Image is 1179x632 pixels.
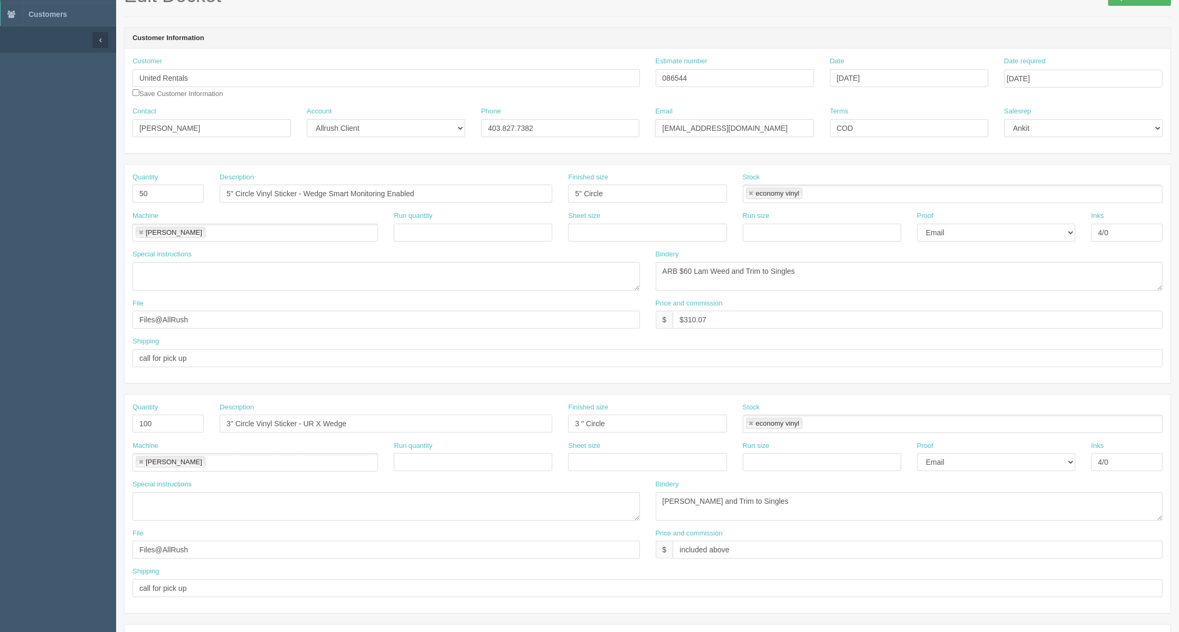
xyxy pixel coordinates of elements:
[756,420,799,427] div: economy vinyl
[917,441,933,451] label: Proof
[1004,107,1031,117] label: Salesrep
[133,69,640,87] input: Enter customer name
[743,173,760,183] label: Stock
[133,480,192,490] label: Special instructions
[1004,56,1046,66] label: Date required
[743,211,770,221] label: Run size
[133,337,159,347] label: Shipping
[655,107,673,117] label: Email
[656,299,723,309] label: Price and commission
[133,250,192,260] label: Special instructions
[394,441,432,451] label: Run quantity
[133,56,640,99] div: Save Customer Information
[656,250,679,260] label: Bindery
[133,173,158,183] label: Quantity
[133,441,158,451] label: Machine
[656,56,708,66] label: Estimate number
[568,403,608,413] label: Finished size
[307,107,332,117] label: Account
[1091,441,1104,451] label: Inks
[568,211,600,221] label: Sheet size
[133,299,144,309] label: File
[568,173,608,183] label: Finished size
[656,311,673,329] div: $
[133,567,159,577] label: Shipping
[756,190,799,197] div: economy vinyl
[568,441,600,451] label: Sheet size
[133,529,144,539] label: File
[656,541,673,559] div: $
[394,211,432,221] label: Run quantity
[1091,211,1104,221] label: Inks
[830,107,848,117] label: Terms
[146,229,202,236] div: [PERSON_NAME]
[220,173,254,183] label: Description
[146,458,202,465] div: [PERSON_NAME]
[656,492,1163,521] textarea: [PERSON_NAME] and Trim to Singles
[29,10,67,18] span: Customers
[133,211,158,221] label: Machine
[220,403,254,413] label: Description
[656,480,679,490] label: Bindery
[125,28,1171,49] header: Customer Information
[481,107,501,117] label: Phone
[830,56,844,66] label: Date
[133,56,162,66] label: Customer
[917,211,933,221] label: Proof
[133,403,158,413] label: Quantity
[743,403,760,413] label: Stock
[656,262,1163,291] textarea: ARB $60 Lam Weed and Trim to Singles
[656,529,723,539] label: Price and commission
[743,441,770,451] label: Run size
[133,107,156,117] label: Contact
